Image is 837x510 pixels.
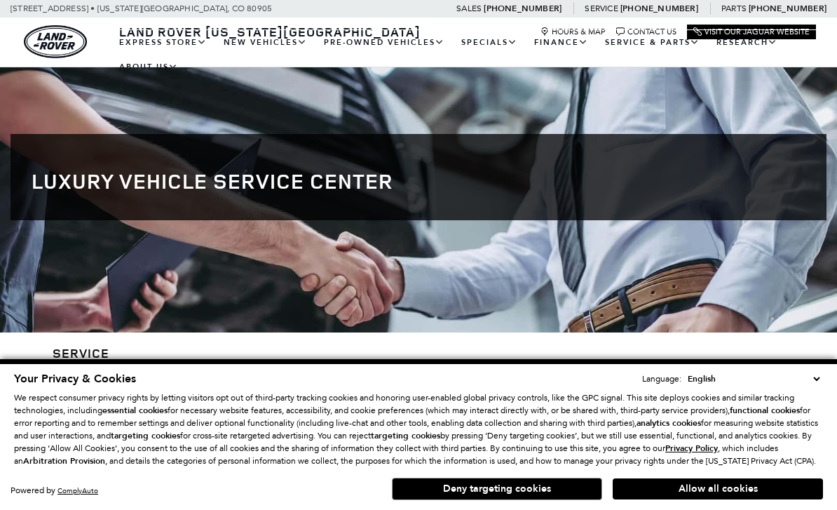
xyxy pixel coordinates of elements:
strong: functional cookies [730,405,800,416]
span: Service [585,4,618,13]
div: Language: [642,375,681,383]
a: land-rover [24,25,87,58]
nav: Main Navigation [111,30,816,79]
a: Land Rover [US_STATE][GEOGRAPHIC_DATA] [111,23,429,40]
strong: targeting cookies [111,430,180,441]
a: New Vehicles [215,30,315,55]
span: Sales [456,4,482,13]
a: [PHONE_NUMBER] [484,3,562,14]
span: Parts [721,4,747,13]
a: Specials [453,30,526,55]
button: Deny targeting cookies [392,478,602,500]
h3: Service [53,347,785,361]
u: Privacy Policy [665,443,718,454]
button: Allow all cookies [613,478,823,499]
p: We respect consumer privacy rights by letting visitors opt out of third-party tracking cookies an... [14,391,823,467]
select: Language Select [684,372,823,386]
a: Finance [526,30,597,55]
a: Visit Our Jaguar Website [693,27,810,36]
strong: essential cookies [102,405,168,416]
strong: Arbitration Provision [23,455,105,467]
strong: analytics cookies [637,417,701,429]
a: [STREET_ADDRESS] • [US_STATE][GEOGRAPHIC_DATA], CO 80905 [11,4,272,13]
a: Privacy Policy [665,443,718,453]
img: Land Rover [24,25,87,58]
a: Research [708,30,786,55]
a: Contact Us [616,27,676,36]
a: [PHONE_NUMBER] [749,3,826,14]
a: EXPRESS STORE [111,30,215,55]
strong: targeting cookies [371,430,440,441]
a: Pre-Owned Vehicles [315,30,453,55]
a: Hours & Map [540,27,606,36]
span: Your Privacy & Cookies [14,371,136,387]
a: [PHONE_NUMBER] [620,3,698,14]
a: About Us [111,55,186,79]
h1: Luxury Vehicle Service Center [32,169,805,192]
div: Powered by [11,486,98,495]
a: Service & Parts [597,30,708,55]
span: Land Rover [US_STATE][GEOGRAPHIC_DATA] [119,23,421,40]
a: ComplyAuto [57,486,98,495]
